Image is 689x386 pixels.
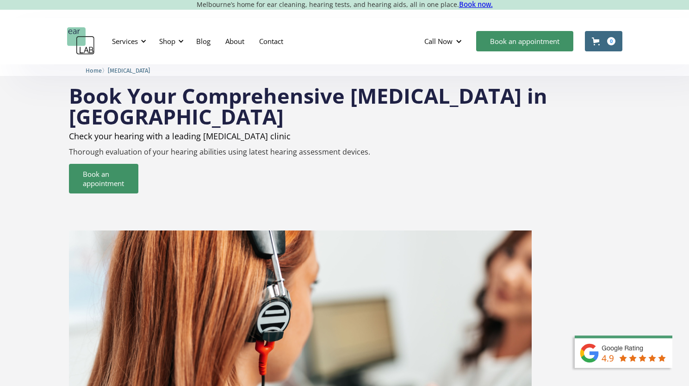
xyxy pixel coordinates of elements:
[476,31,573,51] a: Book an appointment
[159,37,175,46] div: Shop
[69,148,620,156] p: Thorough evaluation of your hearing abilities using latest hearing assessment devices.
[252,28,291,55] a: Contact
[69,85,620,127] h1: Book Your Comprehensive [MEDICAL_DATA] in [GEOGRAPHIC_DATA]
[218,28,252,55] a: About
[67,27,95,55] a: home
[86,66,102,75] a: Home
[424,37,453,46] div: Call Now
[69,164,138,193] a: Book an appointment
[189,28,218,55] a: Blog
[585,31,622,51] a: Open cart
[112,37,138,46] div: Services
[108,67,150,74] span: [MEDICAL_DATA]
[69,131,620,141] h2: Check your hearing with a leading [MEDICAL_DATA] clinic
[86,66,108,75] li: 〉
[106,27,149,55] div: Services
[417,27,472,55] div: Call Now
[154,27,186,55] div: Shop
[86,67,102,74] span: Home
[108,66,150,75] a: [MEDICAL_DATA]
[607,37,615,45] div: 0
